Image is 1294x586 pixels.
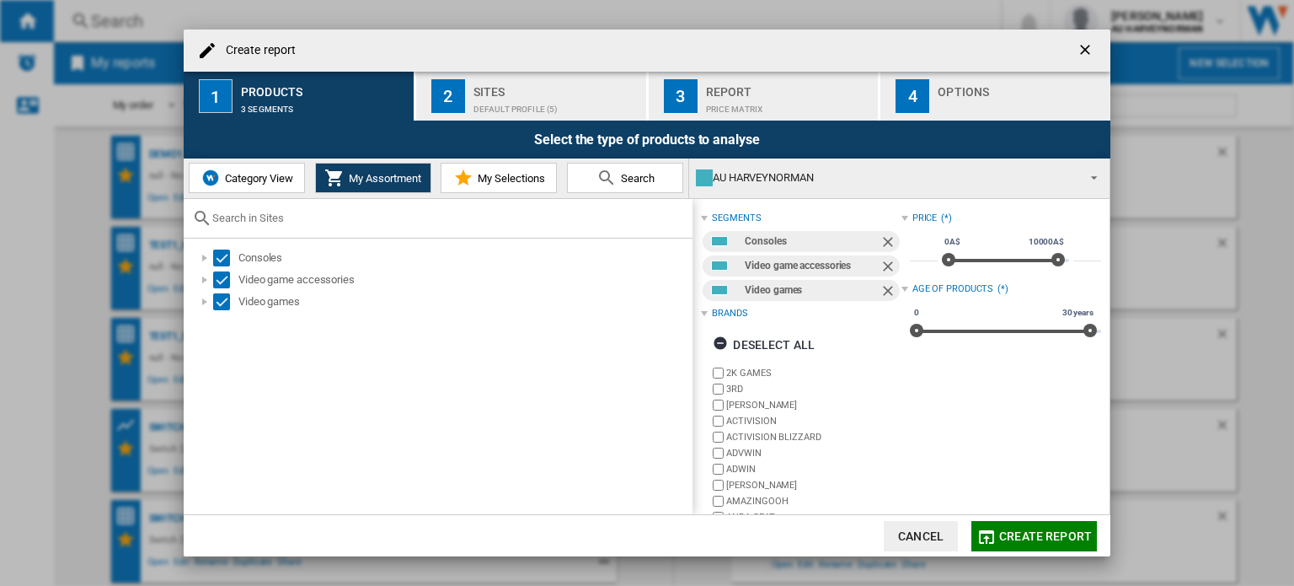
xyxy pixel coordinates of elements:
[241,78,407,96] div: Products
[431,79,465,113] div: 2
[212,212,684,224] input: Search in Sites
[971,521,1097,551] button: Create report
[713,416,724,427] input: brand.name
[880,234,900,254] ng-md-icon: Remove
[713,330,815,360] div: Deselect all
[726,415,901,427] label: ACTIVISION
[999,530,1092,543] span: Create report
[712,307,747,320] div: Brands
[238,293,690,310] div: Video games
[938,78,1104,96] div: Options
[1060,306,1096,320] span: 30 years
[664,79,698,113] div: 3
[884,521,958,551] button: Cancel
[726,367,901,379] label: 2K GAMES
[345,172,421,185] span: My Assortment
[726,495,901,508] label: AMAZINGOOH
[184,72,415,121] button: 1 Products 3 segments
[706,96,872,114] div: Price Matrix
[745,280,879,301] div: Video games
[726,447,901,460] label: ADVWIN
[184,30,1110,557] md-dialog: Create report ...
[896,79,929,113] div: 4
[416,72,648,121] button: 2 Sites Default profile (5)
[473,96,639,114] div: Default profile (5)
[617,172,655,185] span: Search
[649,72,880,121] button: 3 Report Price Matrix
[880,258,900,278] ng-md-icon: Remove
[473,172,545,185] span: My Selections
[238,250,690,266] div: Consoles
[708,330,820,360] button: Deselect all
[713,384,724,395] input: brand.name
[189,163,305,193] button: Category View
[1077,41,1097,62] ng-md-icon: getI18NText('BUTTONS.CLOSE_DIALOG')
[238,271,690,288] div: Video game accessories
[241,96,407,114] div: 3 segments
[1070,34,1104,67] button: getI18NText('BUTTONS.CLOSE_DIALOG')
[713,368,724,379] input: brand.name
[184,121,1110,159] div: Select the type of products to analyse
[726,463,901,476] label: ADWIN
[713,400,724,411] input: brand.name
[713,496,724,507] input: brand.name
[315,163,431,193] button: My Assortment
[880,72,1110,121] button: 4 Options
[217,42,296,59] h4: Create report
[745,231,879,252] div: Consoles
[213,293,238,310] md-checkbox: Select
[726,511,901,524] label: ANDA SEAT
[713,480,724,491] input: brand.name
[712,212,761,225] div: segments
[221,172,293,185] span: Category View
[713,464,724,475] input: brand.name
[942,235,963,249] span: 0A$
[912,306,922,320] span: 0
[706,78,872,96] div: Report
[726,479,901,492] label: [PERSON_NAME]
[726,383,901,395] label: 3RD
[201,168,221,188] img: wiser-icon-blue.png
[726,431,901,444] label: ACTIVISION BLIZZARD
[912,282,994,296] div: Age of products
[213,271,238,288] md-checkbox: Select
[745,255,879,277] div: Video game accessories
[199,79,233,113] div: 1
[441,163,557,193] button: My Selections
[726,399,901,411] label: [PERSON_NAME]
[473,78,639,96] div: Sites
[567,163,683,193] button: Search
[696,166,1076,190] div: AU HARVEYNORMAN
[213,250,238,266] md-checkbox: Select
[713,448,724,459] input: brand.name
[912,212,938,225] div: Price
[713,432,724,443] input: brand.name
[1026,235,1067,249] span: 10000A$
[880,282,900,303] ng-md-icon: Remove
[713,512,724,523] input: brand.name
